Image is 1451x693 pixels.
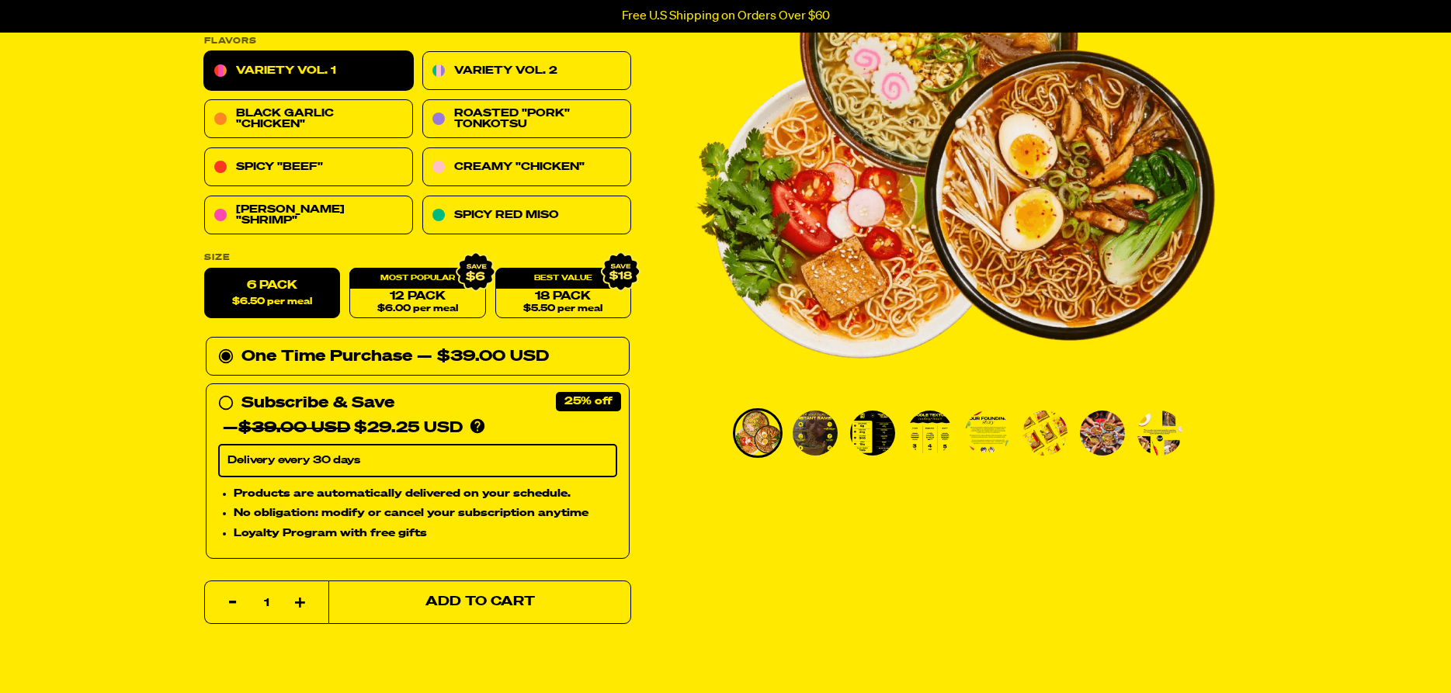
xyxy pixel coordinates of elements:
select: Subscribe & Save —$39.00 USD$29.25 USD Products are automatically delivered on your schedule. No ... [218,445,617,477]
li: Go to slide 4 [905,408,955,458]
a: Variety Vol. 2 [422,52,631,91]
div: — $29.25 USD [223,416,463,441]
li: Loyalty Program with free gifts [234,525,617,542]
label: Size [204,254,631,262]
img: Variety Vol. 1 [1137,411,1182,456]
div: — $39.00 USD [417,345,549,369]
li: No obligation: modify or cancel your subscription anytime [234,505,617,522]
img: Variety Vol. 1 [850,411,895,456]
p: Flavors [204,37,631,46]
del: $39.00 USD [238,421,350,436]
li: Go to slide 5 [963,408,1012,458]
p: Free U.S Shipping on Orders Over $60 [622,9,830,23]
a: 12 Pack$6.00 per meal [349,269,485,319]
img: Variety Vol. 1 [908,411,953,456]
a: [PERSON_NAME] "Shrimp" [204,196,413,235]
a: Black Garlic "Chicken" [204,100,413,139]
span: $5.50 per meal [523,304,602,314]
a: Roasted "Pork" Tonkotsu [422,100,631,139]
a: 18 Pack$5.50 per meal [495,269,630,319]
a: Variety Vol. 1 [204,52,413,91]
img: Variety Vol. 1 [1022,411,1067,456]
div: Subscribe & Save [241,391,394,416]
li: Go to slide 6 [1020,408,1070,458]
a: Creamy "Chicken" [422,148,631,187]
img: Variety Vol. 1 [735,411,780,456]
li: Products are automatically delivered on your schedule. [234,485,617,502]
li: Go to slide 8 [1135,408,1185,458]
li: Go to slide 7 [1078,408,1127,458]
input: quantity [214,581,319,625]
a: Spicy Red Miso [422,196,631,235]
img: Variety Vol. 1 [793,411,838,456]
button: Add to Cart [328,580,631,624]
img: Variety Vol. 1 [965,411,1010,456]
iframe: Marketing Popup [8,621,168,685]
span: Add to Cart [425,596,534,609]
li: Go to slide 3 [848,408,897,458]
img: Variety Vol. 1 [1080,411,1125,456]
li: Go to slide 2 [790,408,840,458]
span: $6.00 per meal [377,304,457,314]
div: One Time Purchase [218,345,617,369]
label: 6 Pack [204,269,340,319]
span: $6.50 per meal [232,297,312,307]
a: Spicy "Beef" [204,148,413,187]
div: PDP main carousel thumbnails [694,408,1216,458]
li: Go to slide 1 [733,408,783,458]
